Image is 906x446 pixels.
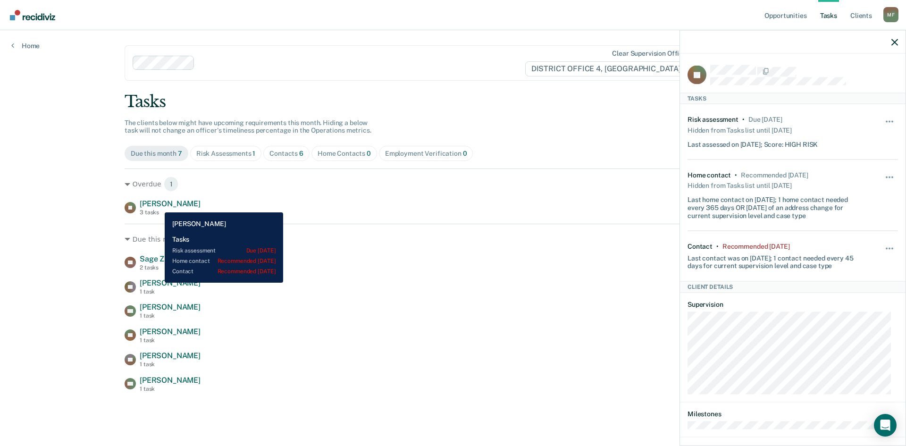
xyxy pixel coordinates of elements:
[367,150,371,157] span: 0
[688,242,713,250] div: Contact
[140,303,201,311] span: [PERSON_NAME]
[140,327,201,336] span: [PERSON_NAME]
[612,50,692,58] div: Clear supervision officers
[140,264,178,271] div: 2 tasks
[125,232,781,247] div: Due this month
[748,115,782,123] div: Due 10 months ago
[164,177,179,192] span: 1
[688,179,792,192] div: Hidden from Tasks list until [DATE]
[196,150,256,158] div: Risk Assessments
[125,92,781,111] div: Tasks
[688,410,898,418] dt: Milestones
[140,386,201,392] div: 1 task
[140,254,178,263] span: Sage Zumr
[716,242,719,250] div: •
[131,150,182,158] div: Due this month
[125,119,371,135] span: The clients below might have upcoming requirements this month. Hiding a below task will not chang...
[742,115,745,123] div: •
[525,61,695,76] span: DISTRICT OFFICE 4, [GEOGRAPHIC_DATA]
[688,123,792,136] div: Hidden from Tasks list until [DATE]
[140,209,201,216] div: 3 tasks
[688,171,731,179] div: Home contact
[688,136,818,148] div: Last assessed on [DATE]; Score: HIGH RISK
[680,281,906,293] div: Client Details
[269,150,303,158] div: Contacts
[688,300,898,308] dt: Supervision
[318,150,371,158] div: Home Contacts
[385,150,467,158] div: Employment Verification
[178,150,182,157] span: 7
[140,376,201,385] span: [PERSON_NAME]
[874,414,897,437] div: Open Intercom Messenger
[140,312,201,319] div: 1 task
[10,10,55,20] img: Recidiviz
[680,93,906,104] div: Tasks
[11,42,40,50] a: Home
[463,150,467,157] span: 0
[299,150,303,157] span: 6
[741,171,808,179] div: Recommended 17 days ago
[722,242,789,250] div: Recommended 2 days ago
[735,171,737,179] div: •
[140,199,201,208] span: [PERSON_NAME]
[187,232,203,247] span: 6
[883,7,898,22] div: M F
[883,7,898,22] button: Profile dropdown button
[688,192,863,219] div: Last home contact on [DATE]; 1 home contact needed every 365 days OR [DATE] of an address change ...
[140,278,201,287] span: [PERSON_NAME]
[140,361,201,368] div: 1 task
[140,351,201,360] span: [PERSON_NAME]
[688,115,738,123] div: Risk assessment
[252,150,255,157] span: 1
[125,177,781,192] div: Overdue
[688,250,863,270] div: Last contact was on [DATE]; 1 contact needed every 45 days for current supervision level and case...
[140,288,201,295] div: 1 task
[140,337,201,344] div: 1 task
